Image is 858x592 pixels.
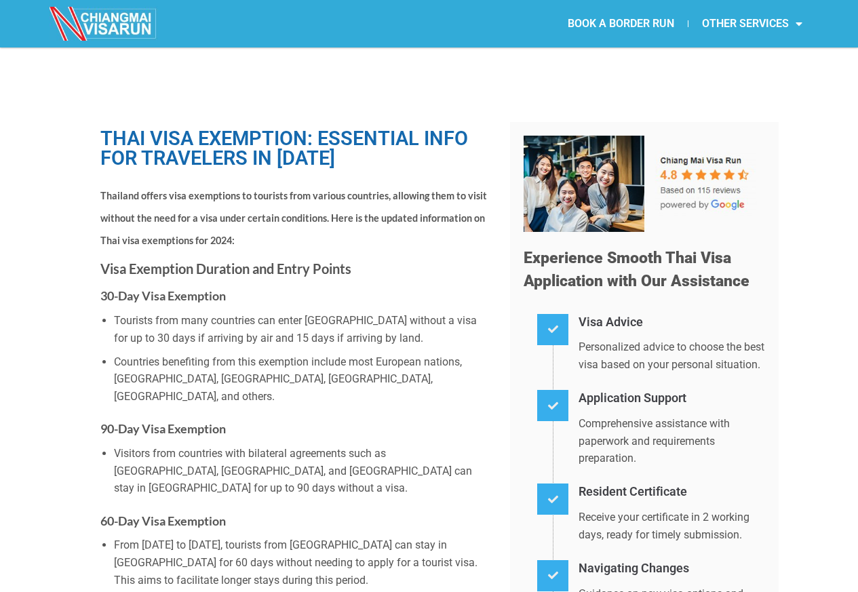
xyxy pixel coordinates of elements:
li: Countries benefiting from this exemption include most European nations, [GEOGRAPHIC_DATA], [GEOGR... [114,353,489,406]
p: Receive your certificate in 2 working days, ready for timely submission. [579,509,764,543]
h4: Resident Certificate [579,482,764,502]
img: Our 5-star team [524,136,765,232]
li: From [DATE] to [DATE], tourists from [GEOGRAPHIC_DATA] can stay in [GEOGRAPHIC_DATA] for 60 days ... [114,536,489,589]
h4: Visa Advice [579,313,764,332]
h1: Thai Visa Exemption: Essential Info for Travelers in [DATE] [100,129,490,168]
span: Experience Smooth Thai Visa Application with Our Assistance [524,249,749,290]
li: Tourists from many countries can enter [GEOGRAPHIC_DATA] without a visa for up to 30 days if arri... [114,312,489,347]
p: Comprehensive assistance with paperwork and requirements preparation. [579,415,764,467]
p: Personalized advice to choose the best visa based on your personal situation. [579,338,764,373]
li: Visitors from countries with bilateral agreements such as [GEOGRAPHIC_DATA], [GEOGRAPHIC_DATA], a... [114,445,489,497]
nav: Menu [429,8,816,39]
h4: 60-Day Visa Exemption [100,511,490,531]
a: BOOK A BORDER RUN [554,8,688,39]
h4: 90-Day Visa Exemption [100,419,490,439]
h3: Visa Exemption Duration and Entry Points [100,258,490,279]
h4: Application Support [579,389,764,408]
span: Thailand offers visa exemptions to tourists from various countries, allowing them to visit withou... [100,190,487,247]
h4: 30-Day Visa Exemption [100,286,490,306]
a: OTHER SERVICES [688,8,816,39]
h4: Navigating Changes [579,559,764,578]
